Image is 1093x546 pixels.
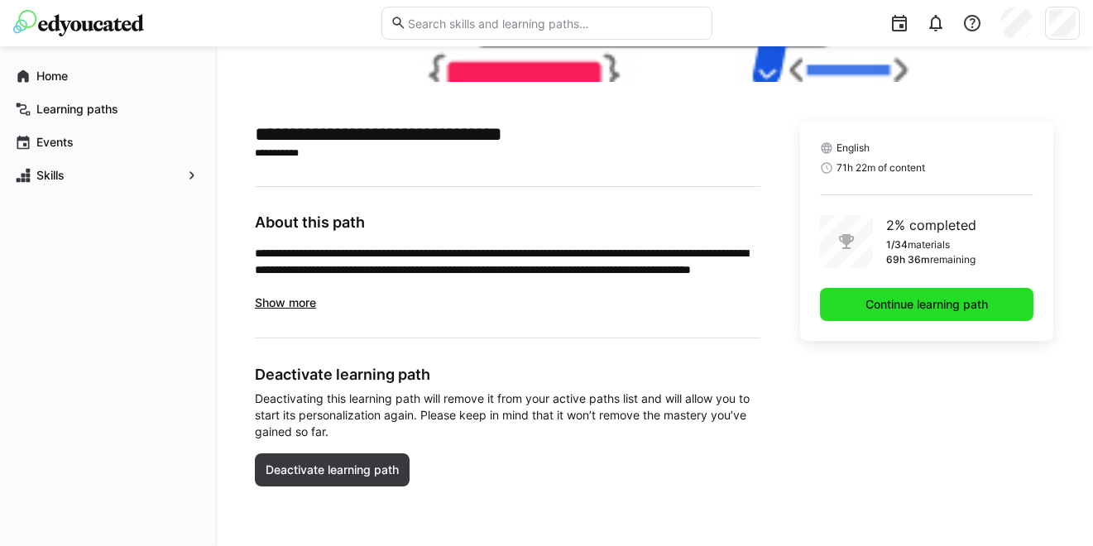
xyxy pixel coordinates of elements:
[837,141,870,155] span: English
[930,253,976,266] p: remaining
[255,213,760,232] h3: About this path
[886,238,908,251] p: 1/34
[837,161,925,175] span: 71h 22m of content
[255,453,410,486] button: Deactivate learning path
[886,253,930,266] p: 69h 36m
[255,390,760,440] span: Deactivating this learning path will remove it from your active paths list and will allow you to ...
[820,288,1033,321] button: Continue learning path
[263,462,401,478] span: Deactivate learning path
[863,296,990,313] span: Continue learning path
[255,365,760,384] h3: Deactivate learning path
[406,16,702,31] input: Search skills and learning paths…
[255,295,316,309] span: Show more
[908,238,950,251] p: materials
[886,215,976,235] p: 2% completed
